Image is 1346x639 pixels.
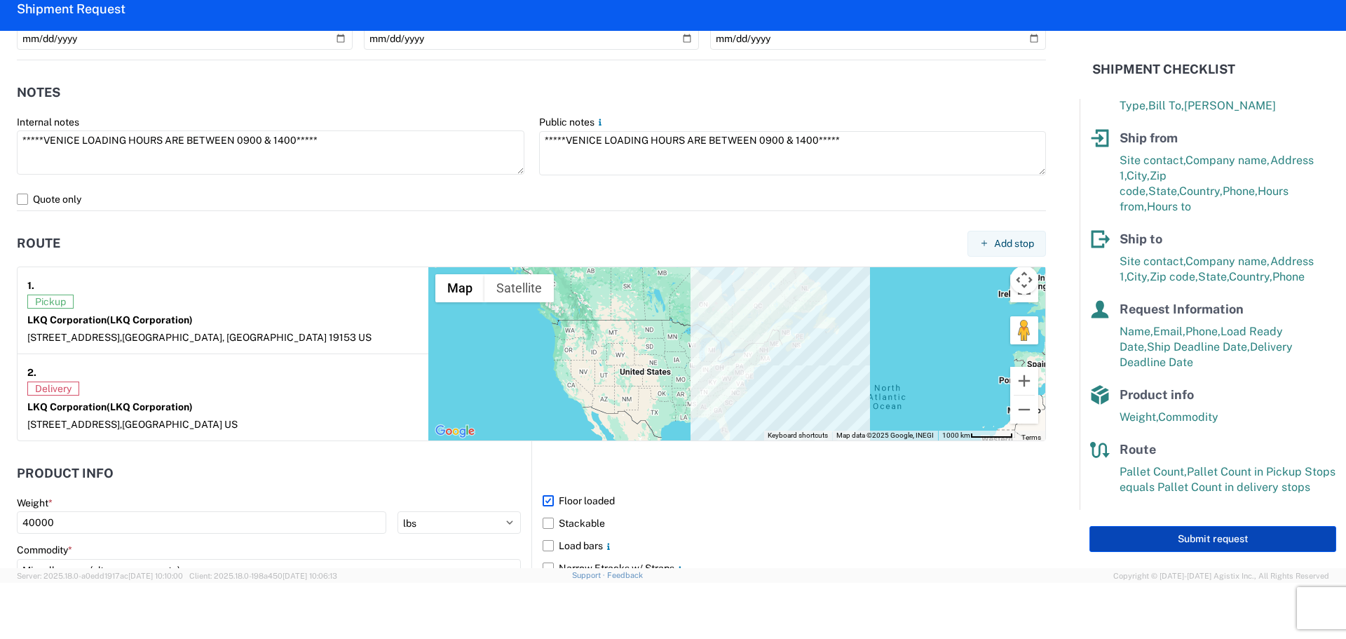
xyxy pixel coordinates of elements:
[283,572,337,580] span: [DATE] 10:06:13
[17,188,1046,210] label: Quote only
[768,431,828,440] button: Keyboard shortcuts
[1150,270,1198,283] span: Zip code,
[1010,367,1038,395] button: Zoom in
[27,277,34,295] strong: 1.
[1120,465,1335,494] span: Pallet Count in Pickup Stops equals Pallet Count in delivery stops
[942,431,970,439] span: 1000 km
[17,1,125,18] h2: Shipment Request
[1127,270,1150,283] span: City,
[1158,410,1218,424] span: Commodity
[1120,442,1156,457] span: Route
[539,116,606,128] label: Public notes
[27,401,193,412] strong: LKQ Corporation
[1092,61,1235,78] h2: Shipment Checklist
[189,572,337,580] span: Client: 2025.18.0-198a450
[1120,130,1178,145] span: Ship from
[1120,410,1158,424] span: Weight,
[17,497,53,509] label: Weight
[572,571,607,579] a: Support
[1120,465,1187,478] span: Pallet Count,
[1223,184,1258,198] span: Phone,
[543,534,1046,557] label: Load bars
[27,382,79,396] span: Delivery
[122,419,238,430] span: [GEOGRAPHIC_DATA] US
[17,116,79,128] label: Internal notes
[1148,99,1184,112] span: Bill To,
[1021,433,1041,441] a: Terms
[484,274,554,302] button: Show satellite imagery
[1179,184,1223,198] span: Country,
[1113,570,1329,582] span: Copyright © [DATE]-[DATE] Agistix Inc., All Rights Reserved
[1185,255,1270,268] span: Company name,
[967,231,1046,257] button: Add stop
[1010,396,1038,424] button: Zoom out
[27,332,122,343] span: [STREET_ADDRESS],
[1184,99,1276,112] span: [PERSON_NAME]
[1089,526,1336,552] button: Submit request
[17,466,114,480] h2: Product Info
[17,86,60,100] h2: Notes
[1120,387,1194,402] span: Product info
[122,332,372,343] span: [GEOGRAPHIC_DATA], [GEOGRAPHIC_DATA] 19153 US
[1198,270,1229,283] span: State,
[27,314,193,325] strong: LKQ Corporation
[1272,270,1305,283] span: Phone
[1185,325,1221,338] span: Phone,
[1120,325,1153,338] span: Name,
[107,401,193,412] span: (LKQ Corporation)
[1120,231,1162,246] span: Ship to
[1010,316,1038,344] button: Drag Pegman onto the map to open Street View
[1153,325,1185,338] span: Email,
[432,422,478,440] img: Google
[435,274,484,302] button: Show street map
[27,419,122,430] span: [STREET_ADDRESS],
[128,572,183,580] span: [DATE] 10:10:00
[27,295,74,309] span: Pickup
[17,544,72,556] label: Commodity
[938,431,1017,440] button: Map Scale: 1000 km per 57 pixels
[1010,266,1038,294] button: Map camera controls
[17,236,60,250] h2: Route
[543,512,1046,534] label: Stackable
[1148,184,1179,198] span: State,
[17,572,183,580] span: Server: 2025.18.0-a0edd1917ac
[1127,169,1150,182] span: City,
[1120,255,1185,268] span: Site contact,
[607,571,643,579] a: Feedback
[543,490,1046,512] label: Floor loaded
[107,314,193,325] span: (LKQ Corporation)
[543,557,1046,579] label: Narrow Etracks w/ Straps
[1120,302,1244,316] span: Request Information
[1147,340,1250,354] span: Ship Deadline Date,
[1147,200,1191,213] span: Hours to
[1185,154,1270,167] span: Company name,
[1229,270,1272,283] span: Country,
[432,422,478,440] a: Open this area in Google Maps (opens a new window)
[27,364,36,382] strong: 2.
[836,431,934,439] span: Map data ©2025 Google, INEGI
[1120,154,1185,167] span: Site contact,
[994,237,1034,250] span: Add stop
